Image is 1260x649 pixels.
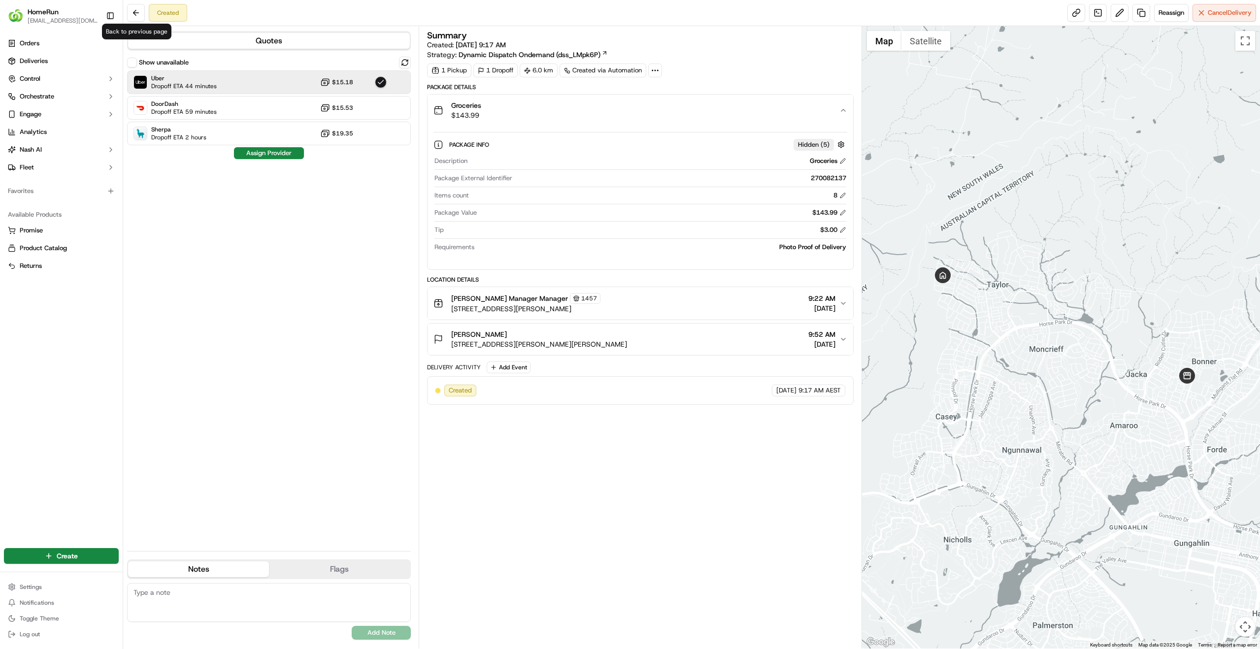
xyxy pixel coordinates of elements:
button: $15.53 [320,103,353,113]
span: [DATE] [808,339,835,349]
span: Promise [20,226,43,235]
span: Tip [434,226,444,234]
div: $143.99 [812,208,846,217]
span: Engage [20,110,41,119]
button: Notifications [4,596,119,610]
span: Reassign [1159,8,1184,17]
button: Add Event [487,361,531,373]
button: Nash AI [4,142,119,158]
a: Dynamic Dispatch Ondemand (dss_LMpk6P) [459,50,608,60]
img: Google [864,636,897,649]
span: Groceries [451,100,481,110]
button: Reassign [1154,4,1189,22]
img: DoorDash [134,101,147,114]
button: [PERSON_NAME] Manager Manager1457[STREET_ADDRESS][PERSON_NAME]9:22 AM[DATE] [428,287,853,320]
h3: Summary [427,31,467,40]
span: [DATE] [776,386,796,395]
div: 1 Pickup [427,64,471,77]
span: Package Value [434,208,477,217]
div: Groceries [810,157,846,165]
button: $15.18 [320,77,353,87]
span: Orchestrate [20,92,54,101]
div: Strategy: [427,50,608,60]
button: Toggle fullscreen view [1235,31,1255,51]
button: Keyboard shortcuts [1090,642,1132,649]
span: Notifications [20,599,54,607]
span: Settings [20,583,42,591]
div: Available Products [4,207,119,223]
span: Returns [20,261,42,270]
a: Terms (opens in new tab) [1198,642,1212,648]
button: Product Catalog [4,240,119,256]
label: Show unavailable [139,58,189,67]
div: 1 Dropoff [473,64,518,77]
button: Fleet [4,160,119,175]
button: Promise [4,223,119,238]
span: Description [434,157,467,165]
span: Created: [427,40,506,50]
span: $143.99 [451,110,481,120]
div: 8 [833,191,846,200]
span: [STREET_ADDRESS][PERSON_NAME][PERSON_NAME] [451,339,627,349]
div: 270082137 [516,174,846,183]
span: [STREET_ADDRESS][PERSON_NAME] [451,304,600,314]
a: Product Catalog [8,244,115,253]
span: Package Info [449,141,491,149]
span: Created [449,386,472,395]
span: Sherpa [151,126,206,133]
span: Items count [434,191,469,200]
span: $19.35 [332,130,353,137]
button: Returns [4,258,119,274]
button: Toggle Theme [4,612,119,625]
button: [EMAIL_ADDRESS][DOMAIN_NAME] [28,17,98,25]
span: Hidden ( 5 ) [798,140,829,149]
button: Groceries$143.99 [428,95,853,126]
a: Open this area in Google Maps (opens a new window) [864,636,897,649]
span: Orders [20,39,39,48]
div: Photo Proof of Delivery [478,243,846,252]
span: Requirements [434,243,474,252]
img: Sherpa [134,127,147,140]
span: [PERSON_NAME] Manager Manager [451,293,568,303]
span: Fleet [20,163,34,172]
button: Control [4,71,119,87]
button: Flags [269,561,410,577]
button: Engage [4,106,119,122]
img: HomeRun [8,8,24,24]
span: Product Catalog [20,244,67,253]
span: 9:17 AM AEST [798,386,841,395]
div: Created via Automation [560,64,646,77]
button: Show street map [867,31,901,51]
span: Control [20,74,40,83]
span: Log out [20,630,40,638]
a: Analytics [4,124,119,140]
span: [PERSON_NAME] [451,329,507,339]
button: Log out [4,627,119,641]
a: Deliveries [4,53,119,69]
span: Create [57,551,78,561]
span: Toggle Theme [20,615,59,622]
button: [PERSON_NAME][STREET_ADDRESS][PERSON_NAME][PERSON_NAME]9:52 AM[DATE] [428,324,853,355]
span: HomeRun [28,7,59,17]
span: Dropoff ETA 59 minutes [151,108,217,116]
div: $3.00 [820,226,846,234]
button: Assign Provider [234,147,304,159]
span: [DATE] 9:17 AM [456,40,506,49]
button: HomeRunHomeRun[EMAIL_ADDRESS][DOMAIN_NAME] [4,4,102,28]
span: [DATE] [808,303,835,313]
button: Create [4,548,119,564]
button: Hidden (5) [794,138,847,151]
span: 9:52 AM [808,329,835,339]
button: CancelDelivery [1193,4,1256,22]
span: $15.53 [332,104,353,112]
button: Settings [4,580,119,594]
span: Dropoff ETA 2 hours [151,133,206,141]
span: Nash AI [20,145,42,154]
span: Uber [151,74,217,82]
a: Report a map error [1218,642,1257,648]
span: $15.18 [332,78,353,86]
button: $19.35 [320,129,353,138]
button: Map camera controls [1235,617,1255,637]
button: Quotes [128,33,410,49]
